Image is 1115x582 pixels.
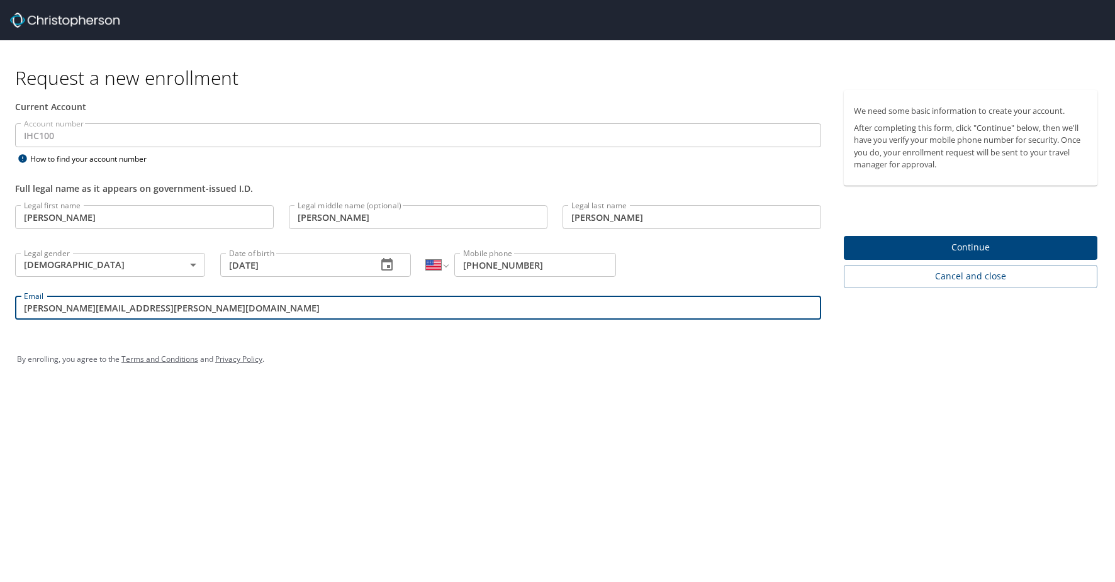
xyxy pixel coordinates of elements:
[854,122,1087,171] p: After completing this form, click "Continue" below, then we'll have you verify your mobile phone ...
[844,265,1097,288] button: Cancel and close
[854,105,1087,117] p: We need some basic information to create your account.
[15,182,821,195] div: Full legal name as it appears on government-issued I.D.
[854,269,1087,284] span: Cancel and close
[215,354,262,364] a: Privacy Policy
[10,13,120,28] img: cbt logo
[844,236,1097,260] button: Continue
[121,354,198,364] a: Terms and Conditions
[15,65,1107,90] h1: Request a new enrollment
[15,253,205,277] div: [DEMOGRAPHIC_DATA]
[220,253,366,277] input: MM/DD/YYYY
[15,100,821,113] div: Current Account
[15,151,172,167] div: How to find your account number
[454,253,615,277] input: Enter phone number
[17,344,1098,375] div: By enrolling, you agree to the and .
[854,240,1087,255] span: Continue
